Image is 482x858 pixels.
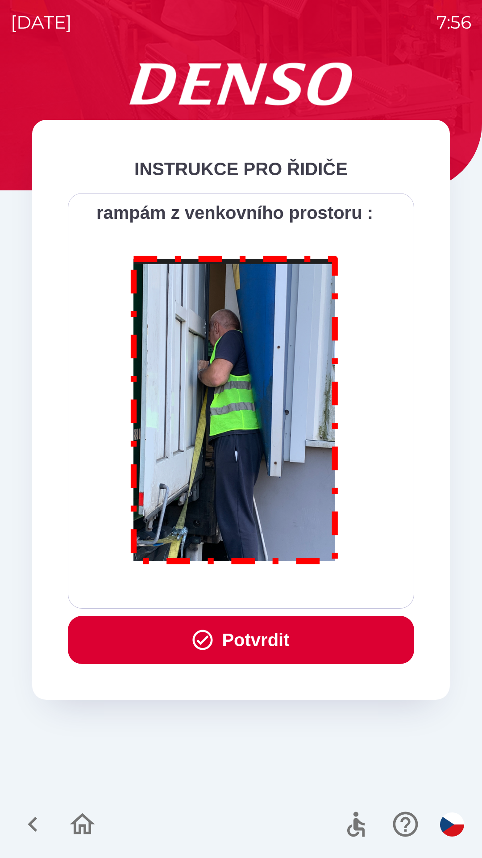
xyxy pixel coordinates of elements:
[32,63,450,105] img: Logo
[68,156,414,182] div: INSTRUKCE PRO ŘIDIČE
[120,244,349,572] img: M8MNayrTL6gAAAABJRU5ErkJggg==
[11,9,72,36] p: [DATE]
[68,616,414,664] button: Potvrdit
[440,812,464,837] img: cs flag
[436,9,471,36] p: 7:56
